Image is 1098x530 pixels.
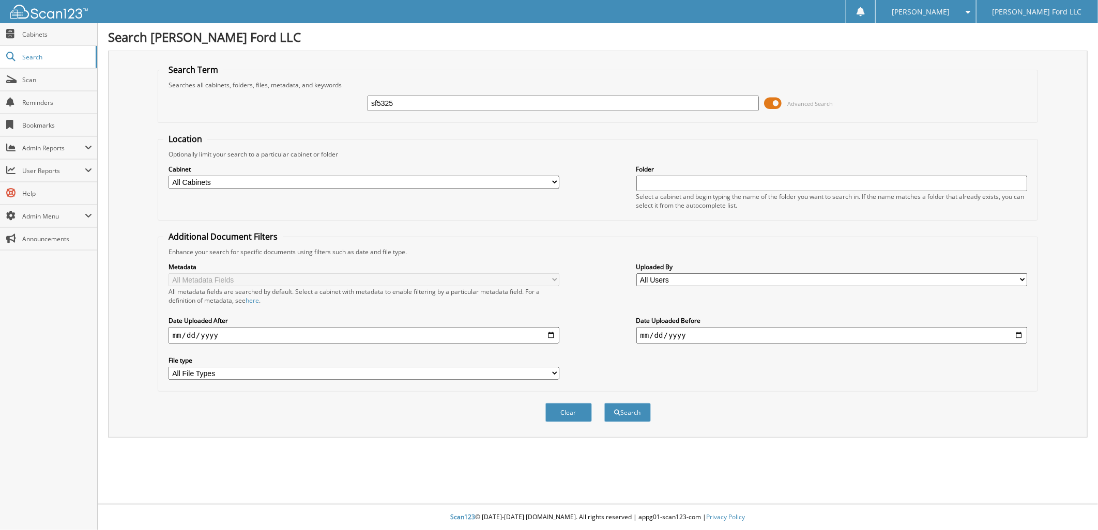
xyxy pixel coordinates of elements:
[787,100,833,107] span: Advanced Search
[22,189,92,198] span: Help
[451,512,476,521] span: Scan123
[636,262,1028,271] label: Uploaded By
[169,287,560,305] div: All metadata fields are searched by default. Select a cabinet with metadata to enable filtering b...
[163,150,1033,159] div: Optionally limit your search to a particular cabinet or folder
[163,247,1033,256] div: Enhance your search for specific documents using filters such as date and file type.
[98,505,1098,530] div: © [DATE]-[DATE] [DOMAIN_NAME]. All rights reserved | appg01-scan123-com |
[108,28,1088,45] h1: Search [PERSON_NAME] Ford LLC
[22,235,92,243] span: Announcements
[22,144,85,152] span: Admin Reports
[169,327,560,344] input: start
[545,403,592,422] button: Clear
[169,262,560,271] label: Metadata
[22,98,92,107] span: Reminders
[22,121,92,130] span: Bookmarks
[22,75,92,84] span: Scan
[636,316,1028,325] label: Date Uploaded Before
[169,356,560,365] label: File type
[1046,480,1098,530] iframe: Chat Widget
[163,81,1033,89] div: Searches all cabinets, folders, files, metadata, and keywords
[636,192,1028,210] div: Select a cabinet and begin typing the name of the folder you want to search in. If the name match...
[22,166,85,175] span: User Reports
[22,30,92,39] span: Cabinets
[636,327,1028,344] input: end
[636,165,1028,174] label: Folder
[163,133,207,145] legend: Location
[22,53,90,61] span: Search
[707,512,745,521] a: Privacy Policy
[246,296,259,305] a: here
[22,212,85,221] span: Admin Menu
[169,165,560,174] label: Cabinet
[604,403,651,422] button: Search
[169,316,560,325] label: Date Uploaded After
[163,231,283,242] legend: Additional Document Filters
[163,64,223,75] legend: Search Term
[10,5,88,19] img: scan123-logo-white.svg
[993,9,1082,15] span: [PERSON_NAME] Ford LLC
[892,9,950,15] span: [PERSON_NAME]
